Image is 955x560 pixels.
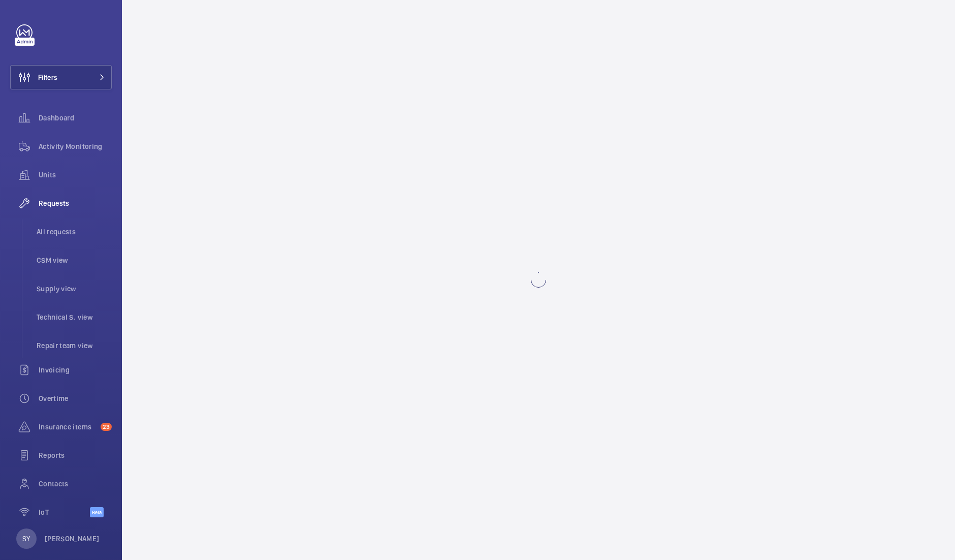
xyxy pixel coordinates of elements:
[37,340,112,351] span: Repair team view
[22,534,30,544] p: SY
[37,227,112,237] span: All requests
[45,534,100,544] p: [PERSON_NAME]
[37,312,112,322] span: Technical S. view
[39,141,112,151] span: Activity Monitoring
[39,170,112,180] span: Units
[38,72,57,82] span: Filters
[37,284,112,294] span: Supply view
[90,507,104,517] span: Beta
[39,113,112,123] span: Dashboard
[39,422,97,432] span: Insurance items
[39,479,112,489] span: Contacts
[39,507,90,517] span: IoT
[37,255,112,265] span: CSM view
[39,198,112,208] span: Requests
[101,423,112,431] span: 23
[39,365,112,375] span: Invoicing
[39,393,112,403] span: Overtime
[39,450,112,460] span: Reports
[10,65,112,89] button: Filters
